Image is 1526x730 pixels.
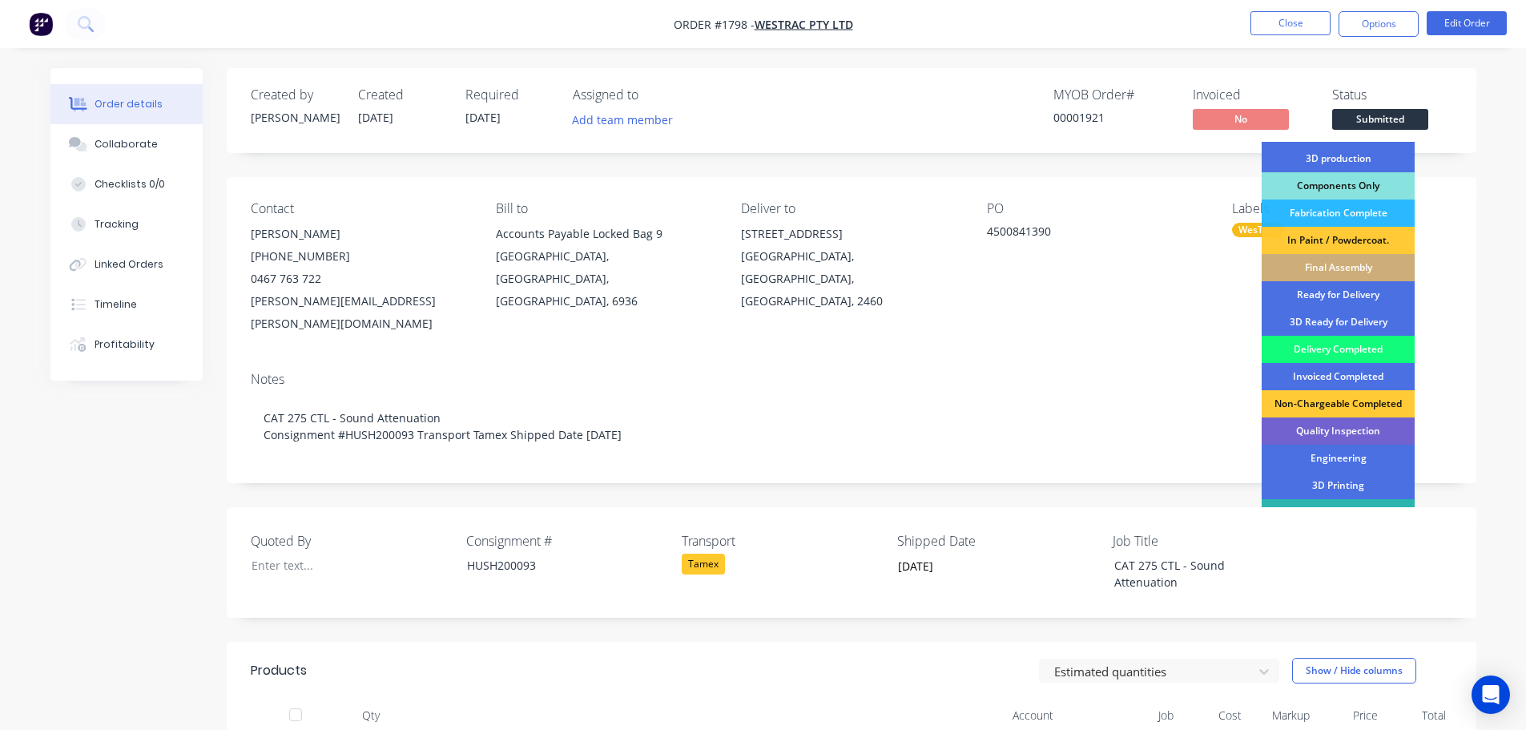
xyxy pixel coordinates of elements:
[95,297,137,312] div: Timeline
[50,164,203,204] button: Checklists 0/0
[50,284,203,325] button: Timeline
[50,84,203,124] button: Order details
[1101,554,1302,594] div: CAT 275 CTL - Sound Attenuation
[1193,109,1289,129] span: No
[1262,145,1415,172] div: 3D production
[563,109,681,131] button: Add team member
[1250,11,1331,35] button: Close
[95,177,165,192] div: Checklists 0/0
[251,290,470,335] div: [PERSON_NAME][EMAIL_ADDRESS][PERSON_NAME][DOMAIN_NAME]
[251,223,470,335] div: [PERSON_NAME][PHONE_NUMBER]0467 763 722[PERSON_NAME][EMAIL_ADDRESS][PERSON_NAME][DOMAIN_NAME]
[251,223,470,245] div: [PERSON_NAME]
[95,257,163,272] div: Linked Orders
[682,554,725,575] div: Tamex
[1332,109,1428,129] span: Submitted
[1262,254,1415,281] div: Final Assembly
[251,531,451,551] label: Quoted By
[465,87,554,103] div: Required
[1232,223,1284,237] div: WesTrac
[1262,499,1415,526] div: Delivered
[1292,658,1416,684] button: Show / Hide columns
[1332,87,1452,103] div: Status
[1262,363,1415,390] div: Invoiced Completed
[466,531,666,551] label: Consignment #
[573,109,682,131] button: Add team member
[50,124,203,164] button: Collaborate
[1332,109,1428,133] button: Submitted
[50,244,203,284] button: Linked Orders
[1472,676,1510,714] div: Open Intercom Messenger
[95,337,155,352] div: Profitability
[50,204,203,244] button: Tracking
[741,201,960,216] div: Deliver to
[1053,109,1174,126] div: 00001921
[674,17,755,32] span: Order #1798 -
[251,268,470,290] div: 0467 763 722
[454,554,654,577] div: HUSH200093
[251,245,470,268] div: [PHONE_NUMBER]
[1262,172,1415,200] div: Components Only
[50,325,203,365] button: Profitability
[251,372,1452,387] div: Notes
[1262,227,1415,254] div: In Paint / Powdercoat.
[251,393,1452,459] div: CAT 275 CTL - Sound Attenuation Consignment #HUSH200093 Transport Tamex Shipped Date [DATE]
[897,531,1097,551] label: Shipped Date
[358,87,446,103] div: Created
[1262,200,1415,227] div: Fabrication Complete
[251,201,470,216] div: Contact
[251,661,307,680] div: Products
[1262,336,1415,363] div: Delivery Completed
[251,87,339,103] div: Created by
[1262,390,1415,417] div: Non-Chargeable Completed
[741,245,960,313] div: [GEOGRAPHIC_DATA], [GEOGRAPHIC_DATA], [GEOGRAPHIC_DATA], 2460
[496,201,715,216] div: Bill to
[755,17,853,32] a: WesTrac Pty Ltd
[1427,11,1507,35] button: Edit Order
[987,201,1206,216] div: PO
[1262,281,1415,309] div: Ready for Delivery
[741,223,960,245] div: [STREET_ADDRESS]
[95,137,158,151] div: Collaborate
[358,110,393,125] span: [DATE]
[1262,445,1415,472] div: Engineering
[573,87,733,103] div: Assigned to
[1262,309,1415,336] div: 3D Ready for Delivery
[1053,87,1174,103] div: MYOB Order #
[1262,417,1415,445] div: Quality Inspection
[741,223,960,313] div: [STREET_ADDRESS][GEOGRAPHIC_DATA], [GEOGRAPHIC_DATA], [GEOGRAPHIC_DATA], 2460
[987,223,1187,245] div: 4500841390
[1262,472,1415,499] div: 3D Printing
[95,97,163,111] div: Order details
[465,110,501,125] span: [DATE]
[496,223,715,313] div: Accounts Payable Locked Bag 9[GEOGRAPHIC_DATA], [GEOGRAPHIC_DATA], [GEOGRAPHIC_DATA], 6936
[1113,531,1313,551] label: Job Title
[496,223,715,245] div: Accounts Payable Locked Bag 9
[496,245,715,313] div: [GEOGRAPHIC_DATA], [GEOGRAPHIC_DATA], [GEOGRAPHIC_DATA], 6936
[1339,11,1419,37] button: Options
[95,217,139,232] div: Tracking
[1193,87,1313,103] div: Invoiced
[682,531,882,551] label: Transport
[29,12,53,36] img: Factory
[887,555,1086,579] input: Enter date
[1232,201,1452,216] div: Labels
[251,109,339,126] div: [PERSON_NAME]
